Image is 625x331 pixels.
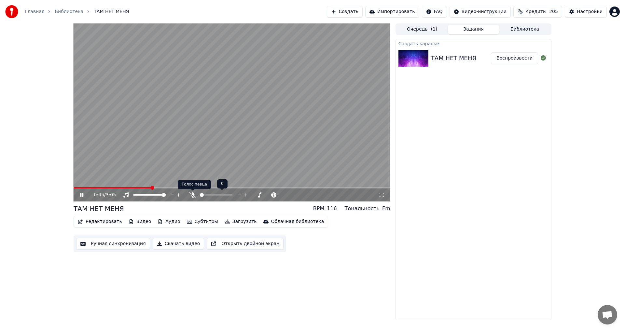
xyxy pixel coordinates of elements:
[25,8,44,15] a: Главная
[74,204,124,213] div: ТАМ НЕТ МЕНЯ
[448,25,499,34] button: Задания
[577,8,603,15] div: Настройки
[327,6,363,18] button: Создать
[549,8,558,15] span: 205
[365,6,419,18] button: Импортировать
[382,205,390,213] div: Fm
[431,54,476,63] div: ТАМ НЕТ МЕНЯ
[106,192,116,198] span: 3:05
[94,192,104,198] span: 0:45
[499,25,550,34] button: Библиотека
[525,8,547,15] span: Кредиты
[126,217,154,226] button: Видео
[450,6,511,18] button: Видео-инструкции
[94,8,129,15] span: ТАМ НЕТ МЕНЯ
[491,52,538,64] button: Воспроизвести
[345,205,380,213] div: Тональность
[76,238,150,250] button: Ручная синхронизация
[422,6,447,18] button: FAQ
[184,217,221,226] button: Субтитры
[155,217,183,226] button: Аудио
[327,205,337,213] div: 116
[271,218,324,225] div: Облачная библиотека
[598,305,617,324] div: Открытый чат
[178,180,211,189] div: Голос певца
[5,5,18,18] img: youka
[565,6,607,18] button: Настройки
[396,25,448,34] button: Очередь
[94,192,110,198] div: /
[153,238,204,250] button: Скачать видео
[25,8,129,15] nav: breadcrumb
[513,6,562,18] button: Кредиты205
[222,217,259,226] button: Загрузить
[396,39,551,47] div: Создать караоке
[55,8,83,15] a: Библиотека
[207,238,284,250] button: Открыть двойной экран
[431,26,437,33] span: ( 1 )
[313,205,324,213] div: BPM
[75,217,125,226] button: Редактировать
[217,179,228,188] div: 0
